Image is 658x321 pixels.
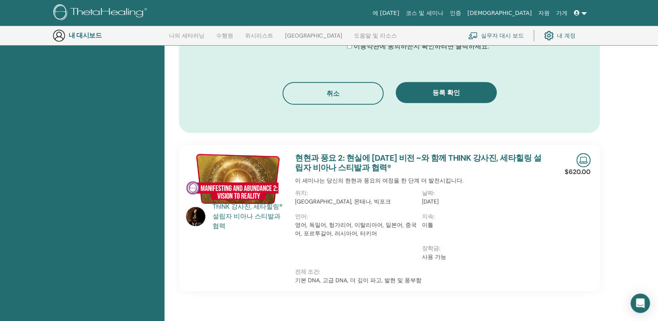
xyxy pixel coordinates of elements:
[544,27,576,44] a: 내 계정
[295,221,417,237] font: 영어, 독일어, 헝가리어, 이탈리아어, 일본어, 중국어, 포르투갈어, 러시아어, 터키어
[354,42,489,50] font: 이용약관에 동의하는지 확인하려면 클릭하세요.
[285,32,342,45] a: [GEOGRAPHIC_DATA]
[402,6,446,21] a: 코스 및 세미나
[405,10,443,16] font: 코스 및 세미나
[422,245,441,252] font: 장학금:
[467,10,531,16] font: [DEMOGRAPHIC_DATA]
[396,82,497,103] button: 등록 확인
[468,32,478,39] img: chalkboard-teacher.svg
[631,294,650,313] div: Open Intercom Messenger
[422,253,446,260] font: 사용 가능
[213,202,287,231] a: ThINK 강사진, 세타힐링® 설립자 비아나 스티발과 협력
[449,10,461,16] font: 인증
[216,32,233,45] a: 수행원
[186,207,205,226] img: default.jpg
[468,27,524,44] a: 실무자 대시 보드
[169,32,205,39] font: 나의 세타러닝
[295,153,541,173] a: 현현과 풍요 2: 현실에 [DATE] 비전 ~와 함께 THINK 강사진, 세타힐링 설립자 비아나 스티발과 협력®
[535,6,553,21] a: 자원
[69,31,101,40] font: 내 대시보드
[565,168,591,176] font: $620.00
[186,153,285,204] img: Manifesting and Abundance 2: Vision to Reality
[327,89,340,98] font: 취소
[544,29,554,42] img: cog.svg
[576,153,591,167] img: Live Online Seminar
[422,213,435,220] font: 지속:
[295,213,308,220] font: 언어:
[422,189,435,197] font: 날짜:
[422,198,439,205] font: [DATE]
[53,4,150,22] img: logo.png
[354,32,397,45] a: 도움말 및 리소스
[538,10,550,16] font: 자원
[481,32,524,39] font: 실무자 대시 보드
[422,221,433,229] font: 이틀
[373,10,399,16] font: 에 [DATE]
[169,32,205,45] a: 나의 세타러닝
[53,29,65,42] img: generic-user-icon.jpg
[295,198,391,205] font: [GEOGRAPHIC_DATA], 몬태나, 빅포크
[446,6,464,21] a: 인증
[464,6,535,21] a: [DEMOGRAPHIC_DATA]
[295,189,308,197] font: 위치:
[557,32,576,39] font: 내 계정
[295,277,422,284] font: 기본 DNA, 고급 DNA, 더 깊이 파고, 발현 및 풍부함
[556,10,567,16] font: 가게
[295,268,321,275] font: 전제 조건:
[213,202,283,230] font: ThINK 강사진, 세타힐링® 설립자 비아나 스티발과 협력
[295,177,464,184] font: 이 세미나는 당신의 현현과 풍요의 여정을 한 단계 더 발전시킵니다.
[245,32,273,45] a: 위시리스트
[553,6,571,21] a: 가게
[283,82,384,105] button: 취소
[369,6,403,21] a: 에 [DATE]
[432,88,460,97] span: 등록 확인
